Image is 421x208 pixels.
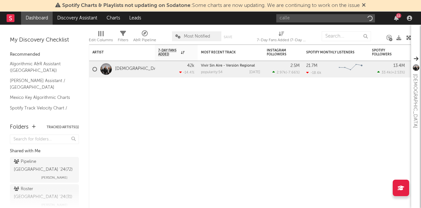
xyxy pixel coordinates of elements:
a: [DEMOGRAPHIC_DATA] [115,66,163,72]
a: Algorithmic A&R Assistant ([GEOGRAPHIC_DATA]) [10,60,72,74]
input: Search for artists [276,14,375,22]
button: Save [224,35,232,39]
a: Mexico Key Algorithmic Charts [10,94,72,101]
div: Filters [118,28,128,47]
button: 11 [394,15,399,21]
div: A&R Pipeline [133,36,156,44]
span: -7.66 % [287,71,299,74]
div: 7-Day Fans Added (7-Day Fans Added) [257,36,306,44]
span: 2.97k [277,71,286,74]
span: 7-Day Fans Added [158,48,179,56]
span: [PERSON_NAME] [41,174,67,182]
div: 21.7M [306,64,317,68]
button: Tracked Artists(1) [47,126,79,129]
span: Dismiss [362,3,366,8]
input: Search... [322,31,371,41]
div: Roster [GEOGRAPHIC_DATA] '24 ( 31 ) [14,185,73,201]
div: Edit Columns [89,28,113,47]
div: Edit Columns [89,36,113,44]
a: Pipeline [GEOGRAPHIC_DATA] '24(72)[PERSON_NAME] [10,157,79,183]
div: Shared with Me [10,147,79,155]
div: Filters [118,36,128,44]
input: Search for folders... [10,134,79,144]
div: [DATE] [249,71,260,74]
a: Spotify Track Velocity Chart / MX [10,104,72,118]
div: popularity: 54 [201,71,223,74]
div: Instagram Followers [267,48,290,56]
div: ( ) [272,70,300,74]
span: Spotify Charts & Playlists not updating on Sodatone [62,3,190,8]
a: Leads [125,12,146,25]
div: Most Recent Track [201,50,250,54]
div: -18.6k [306,71,321,75]
div: 11 [396,13,401,18]
div: Artist [92,50,142,54]
div: Recommended [10,51,79,59]
span: +2.53 % [392,71,404,74]
a: Vivir Sin Aire - Versión Regional [201,64,255,68]
div: 13.4M [393,64,405,68]
div: Folders [10,123,29,131]
div: Spotify Followers [372,48,395,56]
svg: Chart title [336,61,365,77]
div: 7-Day Fans Added (7-Day Fans Added) [257,28,306,47]
div: 2.5M [290,64,300,68]
a: Dashboard [21,12,53,25]
div: ( ) [377,70,405,74]
span: Most Notified [184,34,210,39]
a: Discovery Assistant [53,12,102,25]
a: Charts [102,12,125,25]
span: 33.4k [382,71,391,74]
div: A&R Pipeline [133,28,156,47]
a: [PERSON_NAME] Assistant / [GEOGRAPHIC_DATA] [10,77,72,91]
div: Spotify Monthly Listeners [306,50,356,54]
div: 42k [187,64,194,68]
div: [DEMOGRAPHIC_DATA] [411,74,419,128]
div: My Discovery Checklist [10,36,79,44]
div: -14.4 % [179,70,194,74]
div: Vivir Sin Aire - Versión Regional [201,64,260,68]
div: Pipeline [GEOGRAPHIC_DATA] '24 ( 72 ) [14,158,73,174]
span: : Some charts are now updating. We are continuing to work on the issue [62,3,360,8]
